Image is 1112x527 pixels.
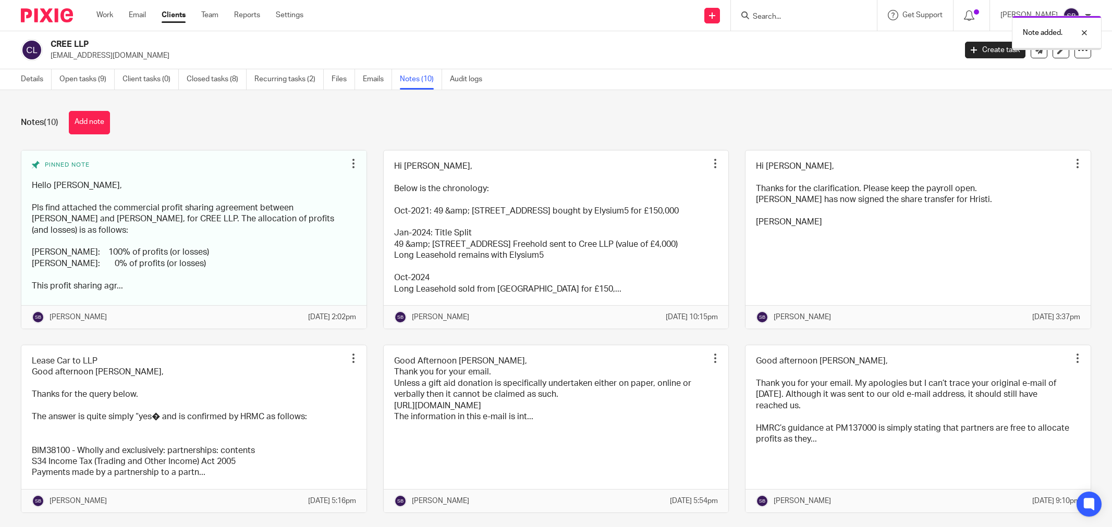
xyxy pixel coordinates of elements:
p: [PERSON_NAME] [50,496,107,506]
a: Audit logs [450,69,490,90]
p: [PERSON_NAME] [412,312,469,322]
p: [DATE] 9:10pm [1032,496,1080,506]
img: svg%3E [756,311,768,323]
a: Team [201,10,218,20]
a: Work [96,10,113,20]
a: Client tasks (0) [123,69,179,90]
img: svg%3E [394,495,407,507]
a: Email [129,10,146,20]
span: (10) [44,118,58,127]
img: svg%3E [32,495,44,507]
a: Clients [162,10,186,20]
img: svg%3E [756,495,768,507]
p: Note added. [1023,28,1062,38]
p: [DATE] 10:15pm [666,312,718,322]
img: svg%3E [32,311,44,323]
img: svg%3E [21,39,43,61]
img: Pixie [21,8,73,22]
img: svg%3E [394,311,407,323]
a: Files [332,69,355,90]
h2: CREE LLP [51,39,769,50]
p: [PERSON_NAME] [774,312,831,322]
a: Open tasks (9) [59,69,115,90]
a: Create task [965,42,1025,58]
a: Recurring tasks (2) [254,69,324,90]
p: [PERSON_NAME] [50,312,107,322]
a: Emails [363,69,392,90]
a: Details [21,69,52,90]
p: [PERSON_NAME] [774,496,831,506]
a: Settings [276,10,303,20]
p: [DATE] 2:02pm [308,312,356,322]
p: [PERSON_NAME] [412,496,469,506]
a: Reports [234,10,260,20]
button: Add note [69,111,110,134]
a: Notes (10) [400,69,442,90]
p: [DATE] 3:37pm [1032,312,1080,322]
div: Pinned note [32,161,346,172]
a: Closed tasks (8) [187,69,247,90]
p: [DATE] 5:54pm [670,496,718,506]
p: [EMAIL_ADDRESS][DOMAIN_NAME] [51,51,949,61]
h1: Notes [21,117,58,128]
p: [DATE] 5:16pm [308,496,356,506]
img: svg%3E [1063,7,1080,24]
